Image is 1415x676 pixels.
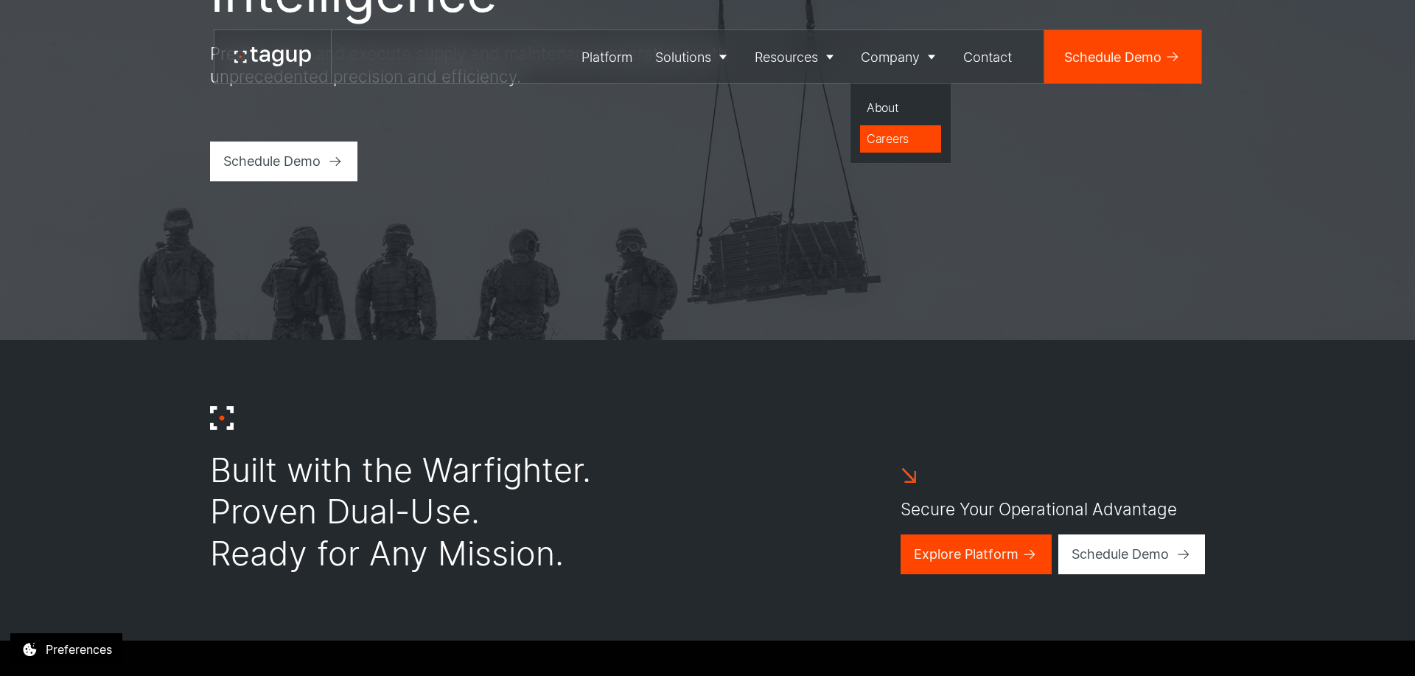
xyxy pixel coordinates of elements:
a: Explore Platform [901,534,1052,574]
div: Preferences [46,641,112,658]
a: Platform [570,30,644,83]
div: Contact [963,47,1012,67]
div: Company [861,47,920,67]
p: Secure Your Operational Advantage [901,498,1177,521]
a: Solutions [644,30,744,83]
a: Resources [743,30,850,83]
div: Built with the Warfighter. Proven Dual-Use. Ready for Any Mission. [210,450,591,574]
div: Explore Platform [914,544,1019,564]
div: About [867,99,934,116]
a: Schedule Demo [210,142,357,181]
a: Careers [860,125,941,153]
div: Resources [755,47,818,67]
div: Careers [867,130,934,147]
div: Solutions [655,47,711,67]
a: About [860,94,941,122]
div: Platform [581,47,632,67]
div: Schedule Demo [1064,47,1161,67]
div: Schedule Demo [223,151,321,171]
a: Schedule Demo [1044,30,1201,83]
div: Schedule Demo [1072,544,1169,564]
a: Company [850,30,952,83]
a: Schedule Demo [1058,534,1206,574]
nav: Company [850,83,952,164]
a: Contact [951,30,1024,83]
